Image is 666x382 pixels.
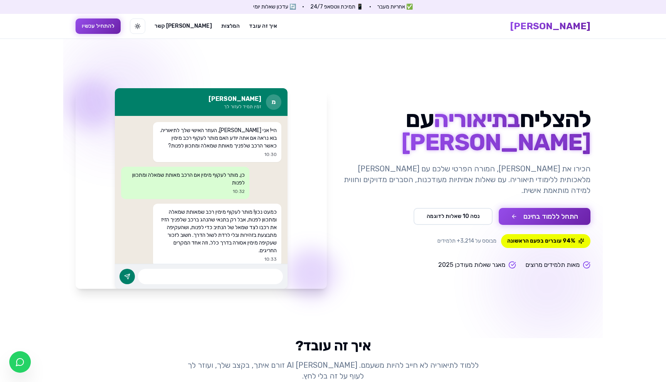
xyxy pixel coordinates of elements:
div: מ [266,94,281,109]
p: ללמוד לתיאוריה לא חייב להיות משעמם. [PERSON_NAME] AI זורם איתך, בקצב שלך, ועוזר לך לעוף על זה בלי... [185,360,481,381]
p: כמעט נכון! מותר לעקוף מימין רכב שמאותת שמאלה ומתכוון לפנות, אבל רק בתנאי שהנהג ברכב שלפניך הזיז א... [158,208,277,254]
p: הכירו את [PERSON_NAME], המורה הפרטי שלכם עם [PERSON_NAME] מלאכותית ללימודי תיאוריה. עם שאלות אמית... [339,163,590,196]
span: בתיאוריה [434,106,520,133]
a: [PERSON_NAME] קשר [155,22,212,30]
a: איך זה עובד [249,22,277,30]
span: 94% עוברים בפעם הראשונה [501,234,590,248]
span: מאגר שאלות מעודכן 2025 [438,260,505,270]
p: 10:32 [126,188,245,194]
p: 10:30 [158,151,277,157]
a: המלצות [221,22,240,30]
span: מבוסס על 3,214+ תלמידים [437,237,496,245]
a: צ'אט בוואטסאפ [9,351,31,373]
p: היי! אני [PERSON_NAME], העוזר האישי שלך לתיאוריה. בוא נראה אם אתה יודע האם מותר לעקוף רכב מימין כ... [158,126,277,149]
span: • [369,3,371,11]
span: מאות תלמידים מרוצים [525,260,580,270]
span: ✅ אחריות מעבר [377,3,413,11]
p: 10:33 [158,255,277,261]
h3: [PERSON_NAME] [209,94,261,103]
span: [PERSON_NAME] [401,129,591,156]
button: להתחיל עכשיו [76,18,121,34]
button: התחל ללמוד בחינם [499,208,590,225]
a: [PERSON_NAME] [510,20,590,32]
p: כן, מותר לעקוף מימין אם הרכב מאותת שמאלה ומתכוון לפנות [126,171,245,186]
h1: להצליח עם [339,108,590,154]
span: 📱 תמיכת ווטסאפ 24/7 [310,3,363,11]
span: • [302,3,304,11]
h2: איך זה עובד? [76,338,590,354]
span: 🔄 עדכון שאלות יומי [253,3,296,11]
p: זמין תמיד לעזור לך [209,103,261,109]
button: נסה 10 שאלות לדוגמה [414,208,493,225]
